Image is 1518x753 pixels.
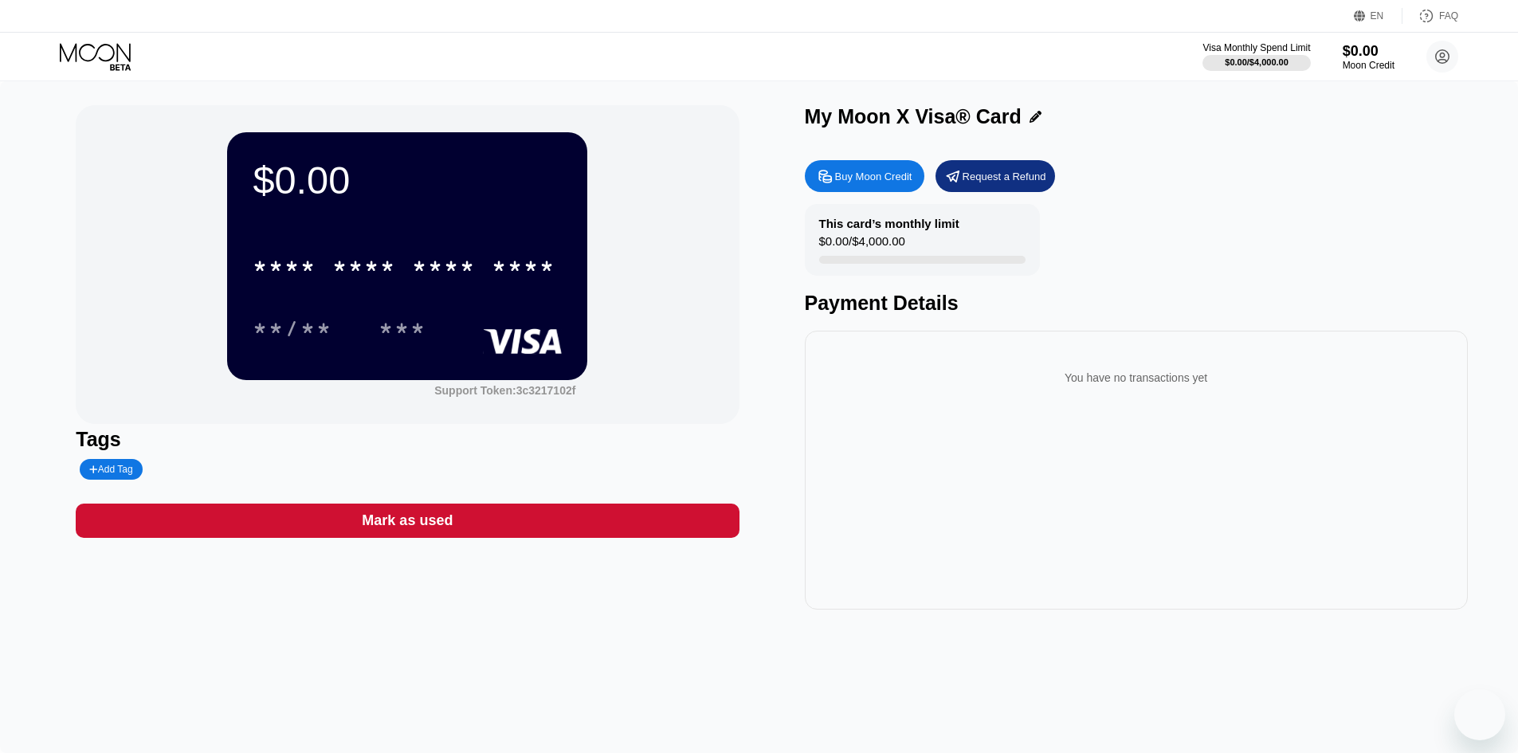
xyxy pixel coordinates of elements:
div: Request a Refund [963,170,1046,183]
div: Mark as used [362,512,453,530]
div: EN [1371,10,1384,22]
div: $0.00 / $4,000.00 [819,234,905,256]
div: You have no transactions yet [818,355,1455,400]
div: $0.00 [1343,43,1394,60]
div: Payment Details [805,292,1468,315]
div: Buy Moon Credit [805,160,924,192]
div: Support Token:3c3217102f [434,384,575,397]
div: Moon Credit [1343,60,1394,71]
div: Support Token: 3c3217102f [434,384,575,397]
div: My Moon X Visa® Card [805,105,1022,128]
div: FAQ [1402,8,1458,24]
div: Add Tag [80,459,142,480]
div: Mark as used [76,504,739,538]
div: Add Tag [89,464,132,475]
div: Visa Monthly Spend Limit [1202,42,1310,53]
div: This card’s monthly limit [819,217,959,230]
div: Request a Refund [936,160,1055,192]
div: Tags [76,428,739,451]
div: $0.00Moon Credit [1343,43,1394,71]
div: Buy Moon Credit [835,170,912,183]
div: $0.00 [253,158,562,202]
div: FAQ [1439,10,1458,22]
iframe: Button to launch messaging window [1454,689,1505,740]
div: EN [1354,8,1402,24]
div: Visa Monthly Spend Limit$0.00/$4,000.00 [1202,42,1310,71]
div: $0.00 / $4,000.00 [1225,57,1289,67]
